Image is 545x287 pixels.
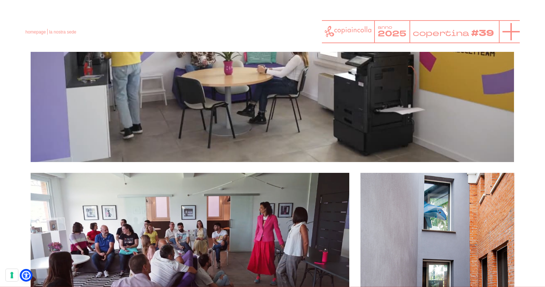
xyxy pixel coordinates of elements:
a: homepage [25,30,46,35]
button: Le tue preferenze relative al consenso per le tecnologie di tracciamento [6,269,18,281]
a: Open Accessibility Menu [22,271,31,280]
tspan: 2025 [378,28,406,39]
tspan: copertina [413,27,470,39]
tspan: #39 [472,27,496,40]
span: la nostra sede [49,30,76,35]
tspan: anno [378,24,392,31]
